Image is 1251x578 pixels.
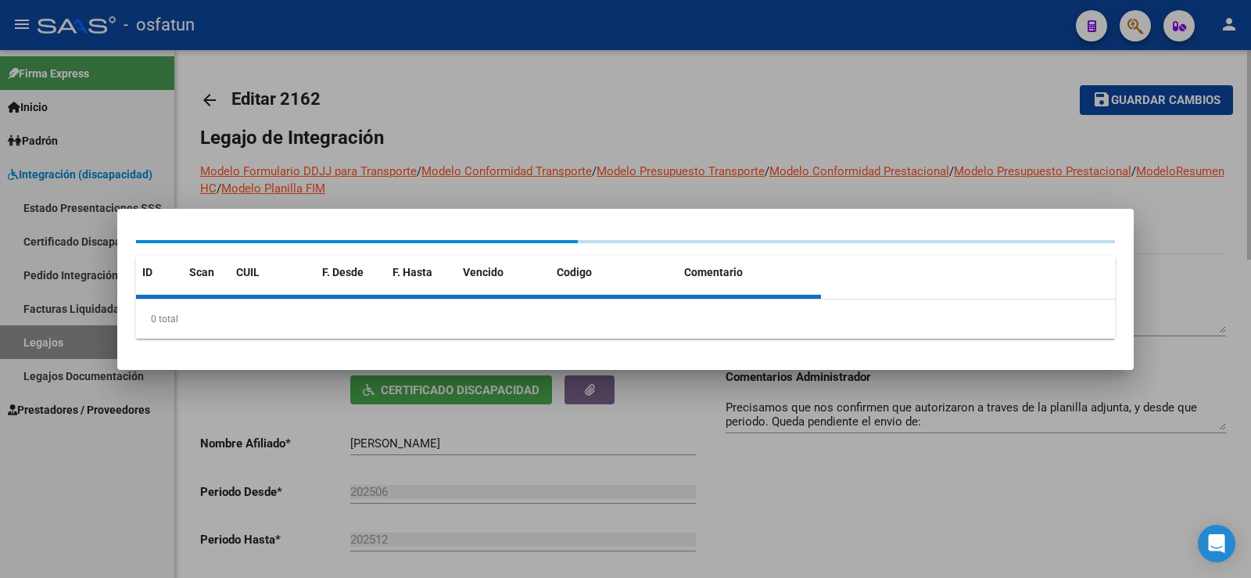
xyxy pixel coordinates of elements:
[316,256,386,289] datatable-header-cell: F. Desde
[1198,525,1235,562] div: Open Intercom Messenger
[136,300,1115,339] div: 0 total
[322,266,364,278] span: F. Desde
[236,266,260,278] span: CUIL
[463,266,504,278] span: Vencido
[189,266,214,278] span: Scan
[393,266,432,278] span: F. Hasta
[550,256,678,289] datatable-header-cell: Codigo
[230,256,316,289] datatable-header-cell: CUIL
[183,256,230,289] datatable-header-cell: Scan
[457,256,550,289] datatable-header-cell: Vencido
[557,266,592,278] span: Codigo
[684,266,743,278] span: Comentario
[142,266,152,278] span: ID
[678,256,821,289] datatable-header-cell: Comentario
[386,256,457,289] datatable-header-cell: F. Hasta
[136,256,183,289] datatable-header-cell: ID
